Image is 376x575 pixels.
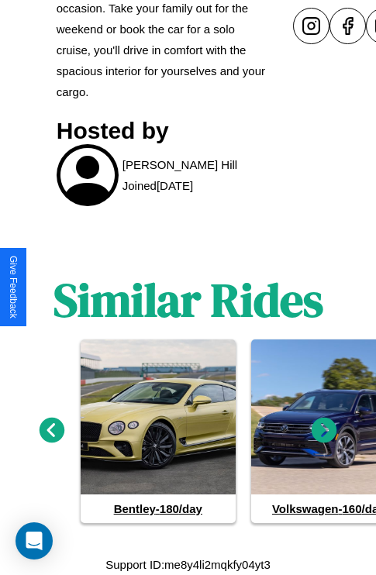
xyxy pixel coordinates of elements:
div: Give Feedback [8,256,19,318]
p: Joined [DATE] [122,175,193,196]
p: Support ID: me8y4li2mqkfy04yt3 [105,554,271,575]
a: Bentley-180/day [81,339,236,523]
p: [PERSON_NAME] Hill [122,154,237,175]
h4: Bentley - 180 /day [81,494,236,523]
div: Open Intercom Messenger [16,522,53,560]
h1: Similar Rides [53,268,323,332]
h3: Hosted by [57,118,270,144]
